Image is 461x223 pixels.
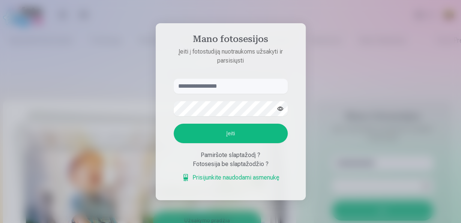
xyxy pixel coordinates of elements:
button: Įeiti [174,124,288,143]
p: Įeiti į fotostudiją nuotraukoms užsakyti ir parsisiųsti [166,47,295,65]
div: Pamiršote slaptažodį ? [174,151,288,160]
a: Prisijunkite naudodami asmenukę [182,173,279,182]
div: Fotosesija be slaptažodžio ? [174,160,288,169]
h4: Mano fotosesijos [166,34,295,47]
